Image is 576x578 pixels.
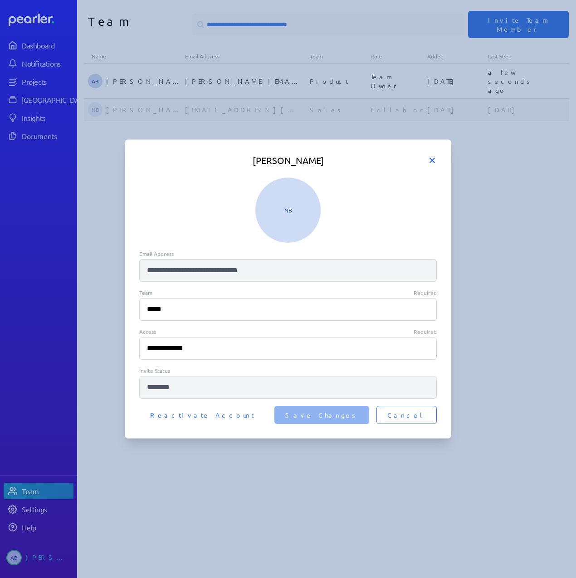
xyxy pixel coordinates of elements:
span: Natalia Bohanova [255,178,321,243]
h5: [PERSON_NAME] [139,154,437,167]
button: Save Changes [274,406,369,424]
span: Invite Status [139,367,170,374]
span: Reactivate Account [150,410,254,419]
span: Team [139,289,152,296]
button: Reactivate Account [139,406,265,424]
button: Cancel [376,406,437,424]
span: Required [414,289,437,296]
span: Required [414,328,437,335]
span: Cancel [387,410,426,419]
span: Email Address [139,250,174,257]
span: Save Changes [285,410,358,419]
span: Access [139,328,156,335]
